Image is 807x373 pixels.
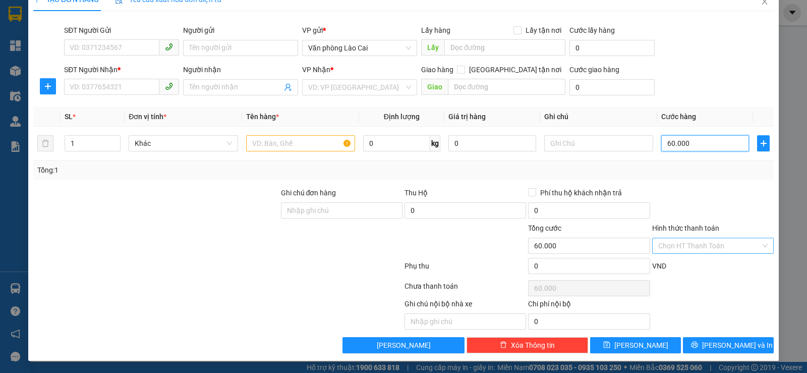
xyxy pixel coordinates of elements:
[511,340,555,351] span: Xóa Thông tin
[403,281,527,298] div: Chưa thanh toán
[246,113,279,121] span: Tên hàng
[522,25,565,36] span: Lấy tận nơi
[652,262,666,270] span: VND
[421,66,453,74] span: Giao hàng
[421,26,450,34] span: Lấy hàng
[528,224,561,232] span: Tổng cước
[448,135,536,151] input: 0
[384,113,420,121] span: Định lượng
[183,25,298,36] div: Người gửi
[569,79,655,95] input: Cước giao hàng
[403,260,527,278] div: Phụ thu
[758,139,769,147] span: plus
[603,341,610,349] span: save
[135,136,232,151] span: Khác
[40,82,55,90] span: plus
[302,25,417,36] div: VP gửi
[661,113,696,121] span: Cước hàng
[64,64,179,75] div: SĐT Người Nhận
[405,298,526,313] div: Ghi chú nội bộ nhà xe
[448,113,486,121] span: Giá trị hàng
[246,135,355,151] input: VD: Bàn, Ghế
[183,64,298,75] div: Người nhận
[284,83,292,91] span: user-add
[702,340,773,351] span: [PERSON_NAME] và In
[652,224,719,232] label: Hình thức thanh toán
[536,187,626,198] span: Phí thu hộ khách nhận trả
[444,39,566,56] input: Dọc đường
[430,135,440,151] span: kg
[165,43,173,51] span: phone
[37,135,53,151] button: delete
[281,189,336,197] label: Ghi chú đơn hàng
[421,39,444,56] span: Lấy
[64,25,179,36] div: SĐT Người Gửi
[465,64,565,75] span: [GEOGRAPHIC_DATA] tận nơi
[540,107,657,127] th: Ghi chú
[129,113,166,121] span: Đơn vị tính
[500,341,507,349] span: delete
[569,40,655,56] input: Cước lấy hàng
[421,79,448,95] span: Giao
[40,78,56,94] button: plus
[757,135,770,151] button: plus
[165,82,173,90] span: phone
[544,135,653,151] input: Ghi Chú
[467,337,588,353] button: deleteXóa Thông tin
[342,337,464,353] button: [PERSON_NAME]
[37,165,312,176] div: Tổng: 1
[308,40,411,56] span: Văn phòng Lào Cai
[569,66,619,74] label: Cước giao hàng
[448,79,566,95] input: Dọc đường
[377,340,431,351] span: [PERSON_NAME]
[65,113,73,121] span: SL
[302,66,330,74] span: VP Nhận
[281,202,402,219] input: Ghi chú đơn hàng
[683,337,774,353] button: printer[PERSON_NAME] và In
[405,313,526,330] input: Nhập ghi chú
[405,189,428,197] span: Thu Hộ
[569,26,615,34] label: Cước lấy hàng
[691,341,698,349] span: printer
[528,298,650,313] div: Chi phí nội bộ
[614,340,668,351] span: [PERSON_NAME]
[590,337,681,353] button: save[PERSON_NAME]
